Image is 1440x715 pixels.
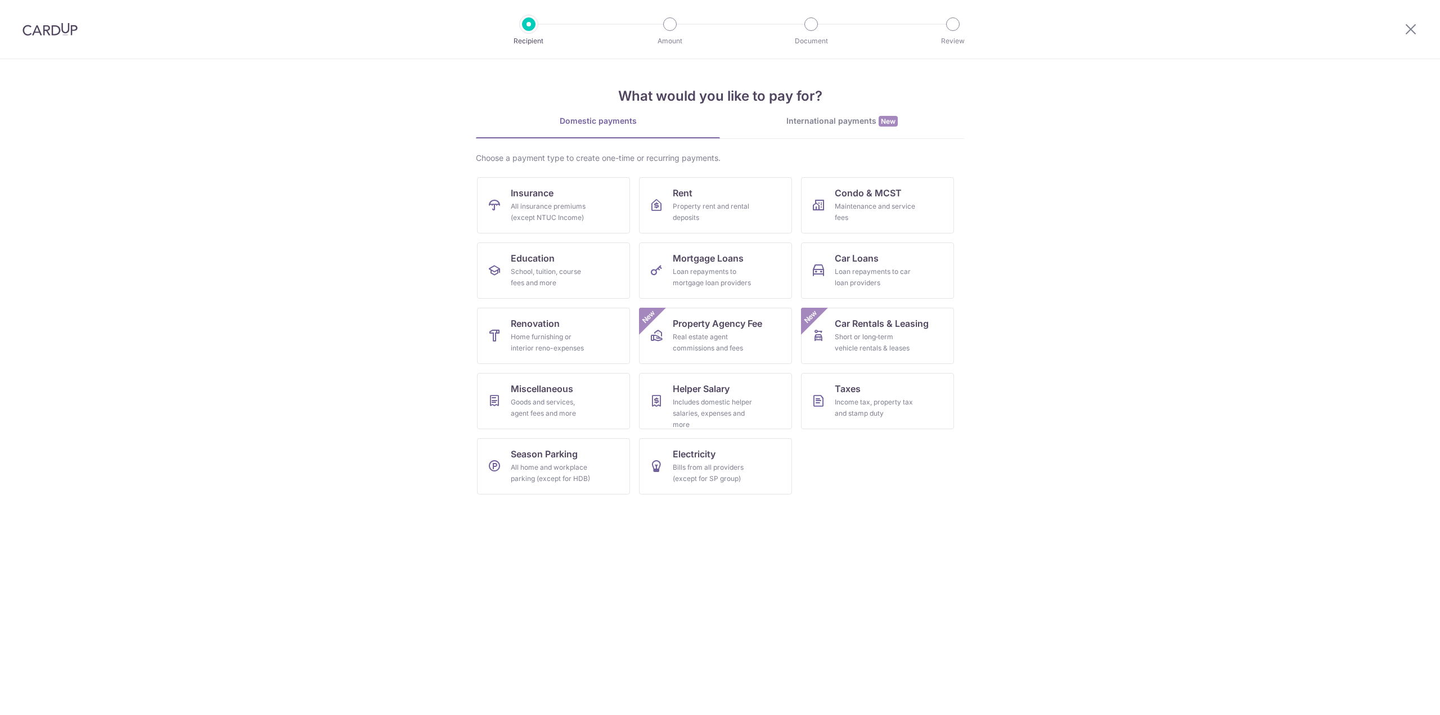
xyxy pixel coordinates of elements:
div: International payments [720,115,964,127]
span: Renovation [511,317,560,330]
a: ElectricityBills from all providers (except for SP group) [639,438,792,494]
div: Income tax, property tax and stamp duty [835,397,916,419]
div: Loan repayments to mortgage loan providers [673,266,754,289]
div: Domestic payments [476,115,720,127]
div: Short or long‑term vehicle rentals & leases [835,331,916,354]
a: Car Rentals & LeasingShort or long‑term vehicle rentals & leasesNew [801,308,954,364]
div: Goods and services, agent fees and more [511,397,592,419]
span: Car Loans [835,251,879,265]
span: Electricity [673,447,715,461]
span: Mortgage Loans [673,251,744,265]
span: Education [511,251,555,265]
span: Taxes [835,382,861,395]
div: Bills from all providers (except for SP group) [673,462,754,484]
div: School, tuition, course fees and more [511,266,592,289]
p: Document [769,35,853,47]
h4: What would you like to pay for? [476,86,964,106]
iframe: Opens a widget where you can find more information [1368,681,1429,709]
div: Maintenance and service fees [835,201,916,223]
div: Choose a payment type to create one-time or recurring payments. [476,152,964,164]
img: CardUp [22,23,78,36]
a: TaxesIncome tax, property tax and stamp duty [801,373,954,429]
div: Loan repayments to car loan providers [835,266,916,289]
a: Condo & MCSTMaintenance and service fees [801,177,954,233]
a: Mortgage LoansLoan repayments to mortgage loan providers [639,242,792,299]
a: RenovationHome furnishing or interior reno-expenses [477,308,630,364]
span: Season Parking [511,447,578,461]
div: All insurance premiums (except NTUC Income) [511,201,592,223]
span: Rent [673,186,692,200]
span: Helper Salary [673,382,730,395]
p: Review [911,35,994,47]
a: Season ParkingAll home and workplace parking (except for HDB) [477,438,630,494]
span: Car Rentals & Leasing [835,317,929,330]
p: Amount [628,35,712,47]
div: Real estate agent commissions and fees [673,331,754,354]
a: Helper SalaryIncludes domestic helper salaries, expenses and more [639,373,792,429]
a: Property Agency FeeReal estate agent commissions and feesNew [639,308,792,364]
span: Insurance [511,186,553,200]
div: All home and workplace parking (except for HDB) [511,462,592,484]
a: EducationSchool, tuition, course fees and more [477,242,630,299]
span: New [802,308,820,326]
p: Recipient [487,35,570,47]
a: InsuranceAll insurance premiums (except NTUC Income) [477,177,630,233]
a: RentProperty rent and rental deposits [639,177,792,233]
span: Condo & MCST [835,186,902,200]
span: Property Agency Fee [673,317,762,330]
div: Includes domestic helper salaries, expenses and more [673,397,754,430]
a: MiscellaneousGoods and services, agent fees and more [477,373,630,429]
span: New [879,116,898,127]
div: Home furnishing or interior reno-expenses [511,331,592,354]
div: Property rent and rental deposits [673,201,754,223]
span: New [640,308,658,326]
span: Miscellaneous [511,382,573,395]
a: Car LoansLoan repayments to car loan providers [801,242,954,299]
